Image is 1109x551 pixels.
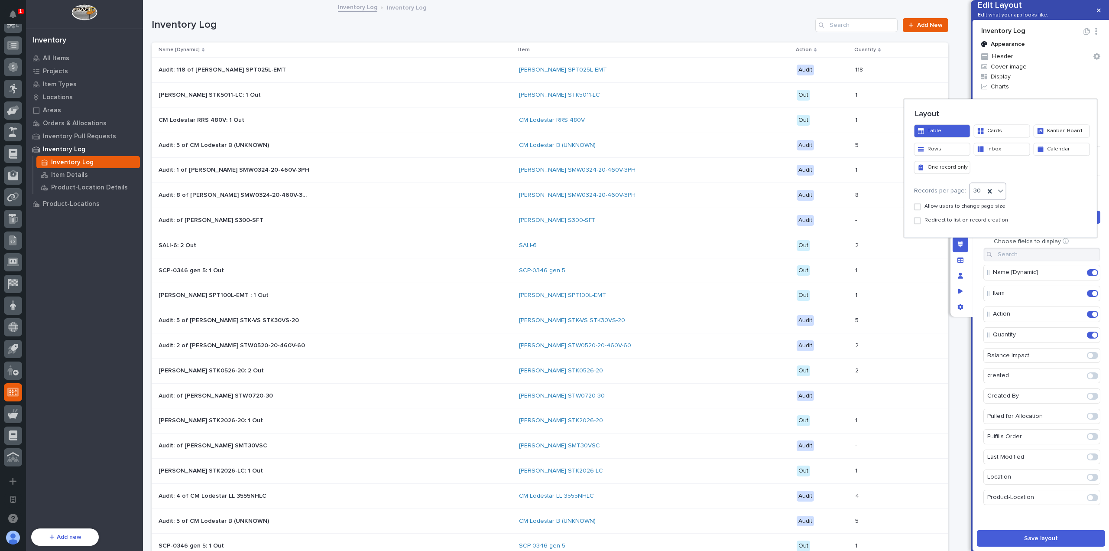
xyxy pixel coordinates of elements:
[9,8,26,26] img: Stacker
[9,96,24,112] img: 1736555164131-43832dd5-751b-4058-ba23-39d91318e5a0
[5,180,51,196] a: 📖Help Docs
[9,48,158,62] p: How can we help?
[970,187,985,196] div: 30
[9,185,16,192] div: 📖
[924,204,1005,210] span: Allow users to change page size
[9,140,23,153] img: Jeff Miller
[29,96,142,105] div: Start new chat
[974,143,1030,156] button: Inbox
[29,105,110,112] div: We're available if you need us!
[914,124,970,137] button: Table
[974,124,1030,137] button: Cards
[17,184,47,192] span: Help Docs
[77,148,94,155] span: [DATE]
[924,218,1008,224] span: Redirect to list on record creation
[134,124,158,135] button: See all
[1034,143,1090,156] button: Calendar
[914,143,970,156] button: Rows
[1034,124,1090,137] button: Kanban Board
[147,99,158,109] button: Start new chat
[72,148,75,155] span: •
[86,205,105,212] span: Pylon
[914,188,966,195] p: Records per page:
[9,34,158,48] p: Welcome 👋
[27,148,70,155] span: [PERSON_NAME]
[914,161,970,174] button: One record only
[9,126,58,133] div: Past conversations
[61,205,105,212] a: Powered byPylon
[54,185,61,192] div: 🔗
[51,180,114,196] a: 🔗Onboarding Call
[910,104,1092,124] h5: Layout
[63,184,110,192] span: Onboarding Call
